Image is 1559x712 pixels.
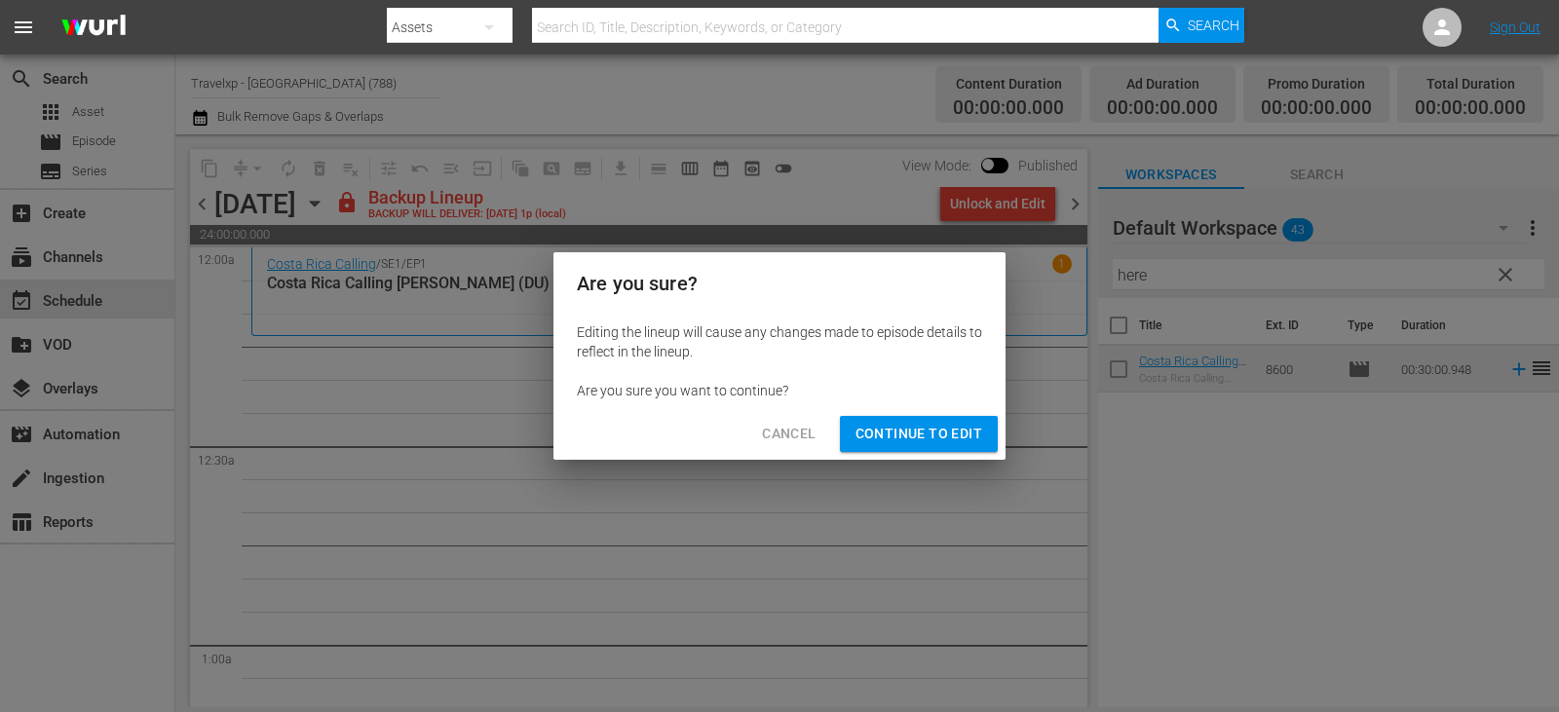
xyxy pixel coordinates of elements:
button: Cancel [746,416,831,452]
button: Continue to Edit [840,416,998,452]
span: Continue to Edit [856,422,982,446]
span: Cancel [762,422,816,446]
div: Are you sure you want to continue? [577,381,982,400]
div: Editing the lineup will cause any changes made to episode details to reflect in the lineup. [577,322,982,361]
img: ans4CAIJ8jUAAAAAAAAAAAAAAAAAAAAAAAAgQb4GAAAAAAAAAAAAAAAAAAAAAAAAJMjXAAAAAAAAAAAAAAAAAAAAAAAAgAT5G... [47,5,140,51]
h2: Are you sure? [577,268,982,299]
span: Search [1188,8,1239,43]
a: Sign Out [1490,19,1540,35]
span: menu [12,16,35,39]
